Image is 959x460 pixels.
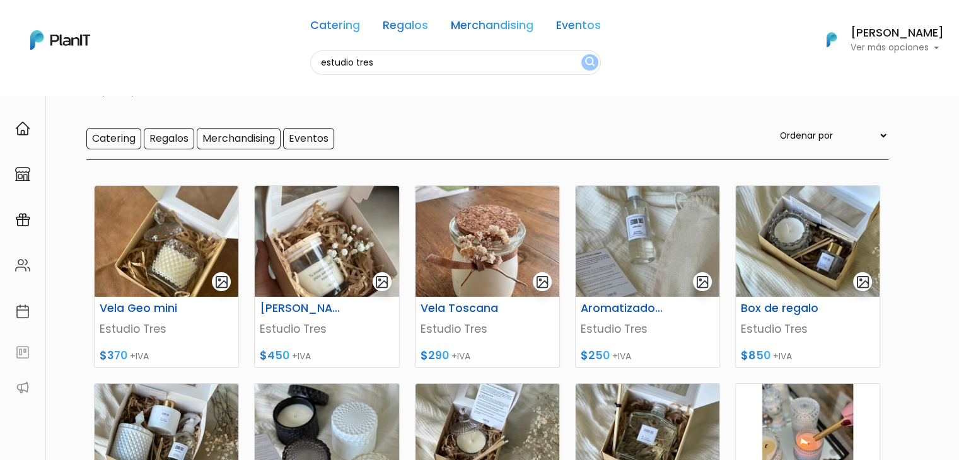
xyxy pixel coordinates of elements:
img: home-e721727adea9d79c4d83392d1f703f7f8bce08238fde08b1acbfd93340b81755.svg [15,121,30,136]
p: Estudio Tres [581,321,714,337]
button: PlanIt Logo [PERSON_NAME] Ver más opciones [810,23,944,56]
a: Regalos [383,20,428,35]
img: gallery-light [856,275,870,289]
span: $450 [260,348,289,363]
h6: [PERSON_NAME] [851,28,944,39]
a: gallery-light Aromatizador textil o de ambiente Estudio Tres $250 +IVA [575,185,720,368]
input: Regalos [144,128,194,149]
h6: [PERSON_NAME] [252,302,352,315]
input: Buscá regalos, desayunos, y más [310,50,601,75]
img: search_button-432b6d5273f82d61273b3651a40e1bd1b912527efae98b1b7a1b2c0702e16a8d.svg [585,57,595,69]
p: Estudio Tres [260,321,393,337]
img: calendar-87d922413cdce8b2cf7b7f5f62616a5cf9e4887200fb71536465627b3292af00.svg [15,304,30,319]
img: gallery-light [375,275,389,289]
span: $290 [421,348,449,363]
div: ¿Necesitás ayuda? [65,12,182,37]
img: feedback-78b5a0c8f98aac82b08bfc38622c3050aee476f2c9584af64705fc4e61158814.svg [15,345,30,360]
img: campaigns-02234683943229c281be62815700db0a1741e53638e28bf9629b52c665b00959.svg [15,212,30,227]
span: +IVA [612,350,631,362]
img: thumb_WhatsApp_Image_2025-02-28_at_11.33.59.jpeg [416,186,559,297]
span: $370 [100,348,127,363]
a: Catering [310,20,360,35]
span: +IVA [773,350,792,362]
a: Eventos [556,20,601,35]
a: gallery-light Box de regalo Estudio Tres $850 +IVA [735,185,880,368]
span: +IVA [130,350,149,362]
span: $250 [581,348,610,363]
input: Catering [86,128,141,149]
a: gallery-light Vela Geo mini Estudio Tres $370 +IVA [94,185,239,368]
h6: Aromatizador textil o de ambiente [573,302,673,315]
a: Merchandising [451,20,533,35]
img: gallery-light [695,275,710,289]
p: Estudio Tres [741,321,875,337]
input: Eventos [283,128,334,149]
a: gallery-light Vela Toscana Estudio Tres $290 +IVA [415,185,560,368]
img: PlanIt Logo [30,30,90,50]
span: +IVA [451,350,470,362]
h6: Box de regalo [733,302,833,315]
p: Estudio Tres [100,321,233,337]
img: gallery-light [535,275,550,289]
img: partners-52edf745621dab592f3b2c58e3bca9d71375a7ef29c3b500c9f145b62cc070d4.svg [15,380,30,395]
img: people-662611757002400ad9ed0e3c099ab2801c6687ba6c219adb57efc949bc21e19d.svg [15,258,30,273]
img: marketplace-4ceaa7011d94191e9ded77b95e3339b90024bf715f7c57f8cf31f2d8c509eaba.svg [15,166,30,181]
img: thumb_WhatsApp_Image_2025-02-28_at_11.19.07__1_.jpeg [255,186,398,297]
p: Ver más opciones [851,43,944,52]
img: thumb_WhatsApp_Image_2025-02-28_at_11.15.13.jpeg [95,186,238,297]
img: thumb_IMG_7919.jpeg [736,186,880,297]
h6: Vela Geo mini [92,302,192,315]
span: +IVA [292,350,311,362]
input: Merchandising [197,128,281,149]
img: PlanIt Logo [818,26,846,54]
p: Estudio Tres [421,321,554,337]
a: gallery-light [PERSON_NAME] Estudio Tres $450 +IVA [254,185,399,368]
span: $850 [741,348,770,363]
img: thumb_IMG_7887.jpeg [576,186,719,297]
img: gallery-light [214,275,229,289]
h6: Vela Toscana [413,302,513,315]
